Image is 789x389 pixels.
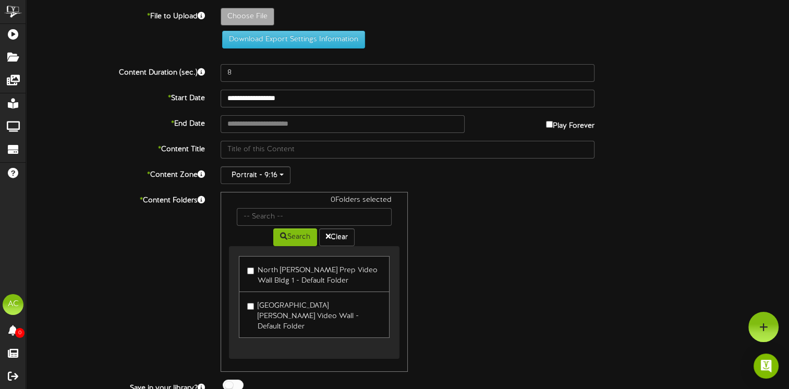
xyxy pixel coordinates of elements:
[18,8,213,22] label: File to Upload
[237,208,391,226] input: -- Search --
[18,166,213,180] label: Content Zone
[319,228,355,246] button: Clear
[247,297,381,332] label: [GEOGRAPHIC_DATA][PERSON_NAME] Video Wall - Default Folder
[18,90,213,104] label: Start Date
[18,141,213,155] label: Content Title
[754,354,779,379] div: Open Intercom Messenger
[273,228,317,246] button: Search
[229,195,399,208] div: 0 Folders selected
[247,268,254,274] input: North [PERSON_NAME] Prep Video Wall Bldg 1 - Default Folder
[221,166,290,184] button: Portrait - 9:16
[247,303,254,310] input: [GEOGRAPHIC_DATA][PERSON_NAME] Video Wall - Default Folder
[3,294,23,315] div: AC
[217,35,365,43] a: Download Export Settings Information
[546,115,594,131] label: Play Forever
[247,262,381,286] label: North [PERSON_NAME] Prep Video Wall Bldg 1 - Default Folder
[18,192,213,206] label: Content Folders
[222,31,365,48] button: Download Export Settings Information
[15,328,25,338] span: 0
[221,141,594,159] input: Title of this Content
[18,115,213,129] label: End Date
[18,64,213,78] label: Content Duration (sec.)
[546,121,553,128] input: Play Forever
